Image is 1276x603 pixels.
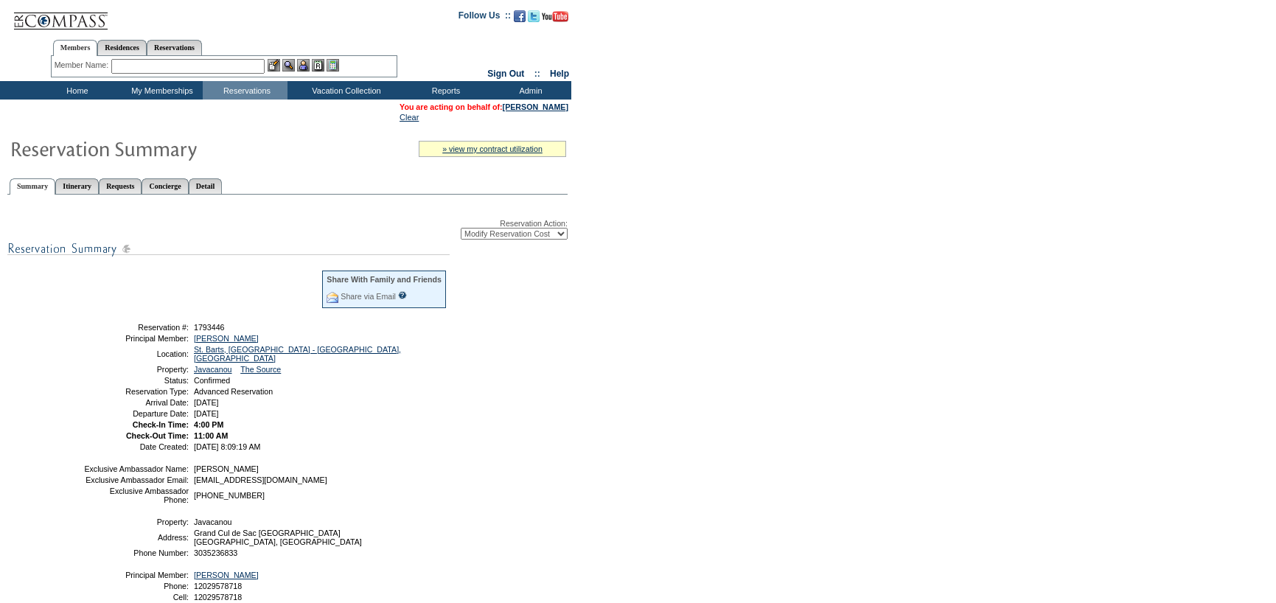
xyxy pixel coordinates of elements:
[194,398,219,407] span: [DATE]
[514,10,526,22] img: Become our fan on Facebook
[514,15,526,24] a: Become our fan on Facebook
[194,431,228,440] span: 11:00 AM
[147,40,202,55] a: Reservations
[203,81,287,100] td: Reservations
[133,420,189,429] strong: Check-In Time:
[194,376,230,385] span: Confirmed
[194,491,265,500] span: [PHONE_NUMBER]
[550,69,569,79] a: Help
[83,376,189,385] td: Status:
[83,517,189,526] td: Property:
[10,178,55,195] a: Summary
[398,291,407,299] input: What is this?
[97,40,147,55] a: Residences
[194,442,260,451] span: [DATE] 8:09:19 AM
[194,323,225,332] span: 1793446
[83,334,189,343] td: Principal Member:
[194,593,242,602] span: 12029578718
[402,81,487,100] td: Reports
[83,464,189,473] td: Exclusive Ambassador Name:
[194,420,223,429] span: 4:00 PM
[33,81,118,100] td: Home
[83,398,189,407] td: Arrival Date:
[7,219,568,240] div: Reservation Action:
[99,178,142,194] a: Requests
[528,10,540,22] img: Follow us on Twitter
[194,571,259,579] a: [PERSON_NAME]
[503,102,568,111] a: [PERSON_NAME]
[194,517,232,526] span: Javacanou
[83,323,189,332] td: Reservation #:
[83,571,189,579] td: Principal Member:
[10,133,304,163] img: Reservaton Summary
[118,81,203,100] td: My Memberships
[194,548,237,557] span: 3035236833
[194,345,401,363] a: St. Barts, [GEOGRAPHIC_DATA] - [GEOGRAPHIC_DATA], [GEOGRAPHIC_DATA]
[240,365,281,374] a: The Source
[194,387,273,396] span: Advanced Reservation
[327,59,339,72] img: b_calculator.gif
[459,9,511,27] td: Follow Us ::
[297,59,310,72] img: Impersonate
[194,582,242,590] span: 12029578718
[83,487,189,504] td: Exclusive Ambassador Phone:
[55,59,111,72] div: Member Name:
[487,81,571,100] td: Admin
[189,178,223,194] a: Detail
[83,593,189,602] td: Cell:
[83,442,189,451] td: Date Created:
[194,464,259,473] span: [PERSON_NAME]
[400,113,419,122] a: Clear
[83,387,189,396] td: Reservation Type:
[83,409,189,418] td: Departure Date:
[400,102,568,111] span: You are acting on behalf of:
[287,81,402,100] td: Vacation Collection
[142,178,188,194] a: Concierge
[542,15,568,24] a: Subscribe to our YouTube Channel
[53,40,98,56] a: Members
[194,475,327,484] span: [EMAIL_ADDRESS][DOMAIN_NAME]
[7,240,450,258] img: subTtlResSummary.gif
[126,431,189,440] strong: Check-Out Time:
[312,59,324,72] img: Reservations
[534,69,540,79] span: ::
[487,69,524,79] a: Sign Out
[83,475,189,484] td: Exclusive Ambassador Email:
[268,59,280,72] img: b_edit.gif
[194,529,362,546] span: Grand Cul de Sac [GEOGRAPHIC_DATA] [GEOGRAPHIC_DATA], [GEOGRAPHIC_DATA]
[55,178,99,194] a: Itinerary
[83,529,189,546] td: Address:
[194,409,219,418] span: [DATE]
[194,334,259,343] a: [PERSON_NAME]
[194,365,232,374] a: Javacanou
[542,11,568,22] img: Subscribe to our YouTube Channel
[83,548,189,557] td: Phone Number:
[341,292,396,301] a: Share via Email
[83,345,189,363] td: Location:
[83,582,189,590] td: Phone:
[528,15,540,24] a: Follow us on Twitter
[282,59,295,72] img: View
[83,365,189,374] td: Property:
[327,275,442,284] div: Share With Family and Friends
[442,144,543,153] a: » view my contract utilization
